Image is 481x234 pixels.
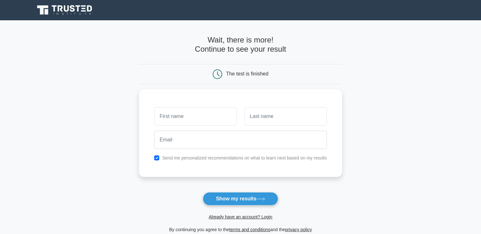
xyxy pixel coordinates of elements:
div: The test is finished [226,71,268,76]
input: First name [154,107,237,126]
a: privacy policy [285,227,312,232]
a: terms and conditions [229,227,270,232]
a: Already have an account? Login [209,214,272,219]
input: Last name [244,107,327,126]
input: Email [154,131,327,149]
button: Show my results [203,192,278,205]
h4: Wait, there is more! Continue to see your result [139,36,342,54]
div: By continuing you agree to the and the [135,226,346,233]
label: Send me personalized recommendations on what to learn next based on my results [162,155,327,160]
